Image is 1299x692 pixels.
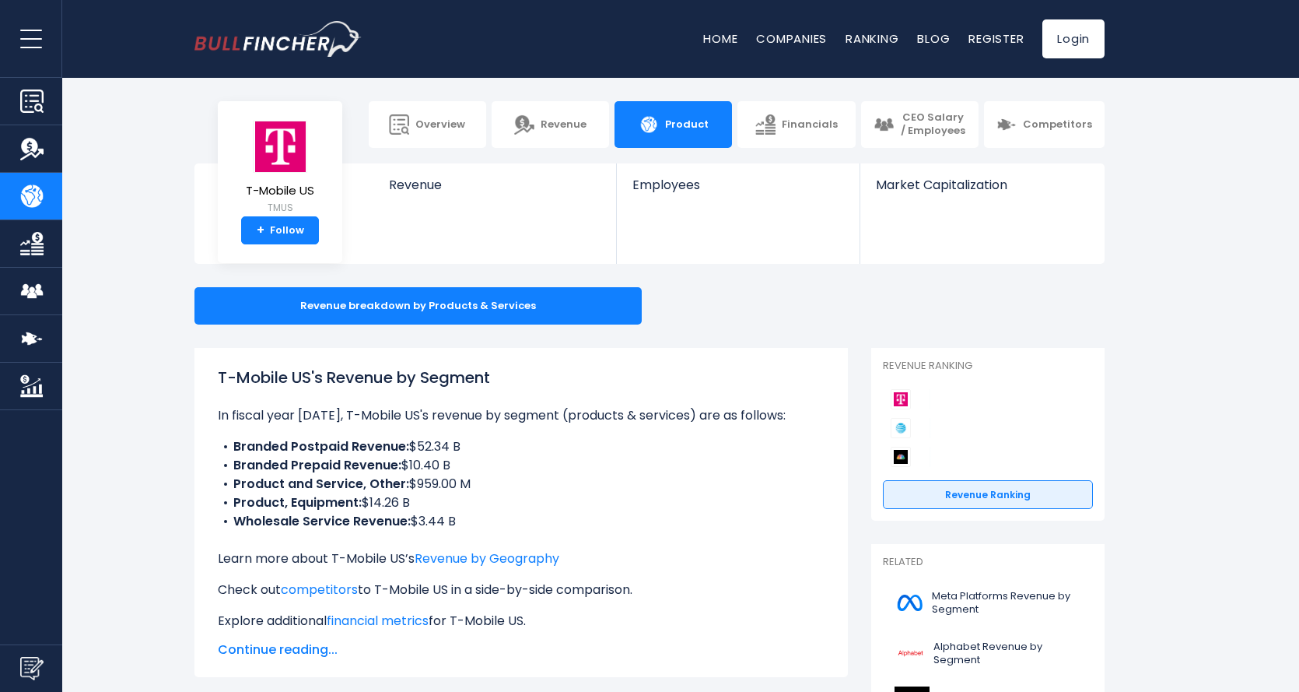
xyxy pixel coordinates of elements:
[933,641,1084,667] span: Alphabet Revenue by Segment
[703,30,737,47] a: Home
[218,641,825,659] span: Continue reading...
[415,550,559,567] a: Revenue by Geography
[891,418,911,438] img: AT&T competitors logo
[281,581,358,599] a: competitors
[327,612,429,630] a: financial metrics
[241,216,319,244] a: +Follow
[246,201,314,215] small: TMUS
[194,287,642,325] div: Revenue breakdown by Products & Services
[632,177,843,192] span: Employees
[968,30,1024,47] a: Register
[218,550,825,568] p: Learn more about T-Mobile US’s
[246,184,314,198] span: T-Mobile US
[194,21,362,57] a: Go to homepage
[883,360,1093,373] p: Revenue Ranking
[218,456,825,475] li: $10.40 B
[218,581,825,599] p: Check out to T-Mobile US in a side-by-side comparison.
[883,556,1093,569] p: Related
[245,120,315,217] a: T-Mobile US TMUS
[861,101,979,148] a: CEO Salary / Employees
[932,590,1084,616] span: Meta Platforms Revenue by Segment
[369,101,486,148] a: Overview
[218,612,825,631] p: Explore additional for T-Mobile US.
[737,101,855,148] a: Financials
[883,632,1093,675] a: Alphabet Revenue by Segment
[233,437,409,455] b: Branded Postpaid Revenue:
[415,118,465,132] span: Overview
[1023,118,1092,132] span: Competitors
[233,456,401,474] b: Branded Prepaid Revenue:
[892,585,927,620] img: META logo
[917,30,950,47] a: Blog
[492,101,609,148] a: Revenue
[389,177,601,192] span: Revenue
[883,480,1093,510] a: Revenue Ranking
[756,30,827,47] a: Companies
[883,581,1093,624] a: Meta Platforms Revenue by Segment
[782,118,838,132] span: Financials
[218,406,825,425] p: In fiscal year [DATE], T-Mobile US's revenue by segment (products & services) are as follows:
[846,30,898,47] a: Ranking
[218,366,825,389] h1: T-Mobile US's Revenue by Segment
[900,111,966,138] span: CEO Salary / Employees
[218,437,825,456] li: $52.34 B
[257,223,264,237] strong: +
[860,163,1103,219] a: Market Capitalization
[876,177,1087,192] span: Market Capitalization
[233,494,362,511] b: Product, Equipment:
[541,118,586,132] span: Revenue
[617,163,859,219] a: Employees
[614,101,732,148] a: Product
[891,389,911,409] img: T-Mobile US competitors logo
[373,163,617,219] a: Revenue
[218,494,825,512] li: $14.26 B
[194,21,362,57] img: bullfincher logo
[984,101,1105,148] a: Competitors
[892,636,929,671] img: GOOGL logo
[218,475,825,494] li: $959.00 M
[233,475,409,493] b: Product and Service, Other:
[1042,19,1105,58] a: Login
[665,118,709,132] span: Product
[233,512,411,530] b: Wholesale Service Revenue:
[218,512,825,531] li: $3.44 B
[891,447,911,467] img: Comcast Corporation competitors logo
